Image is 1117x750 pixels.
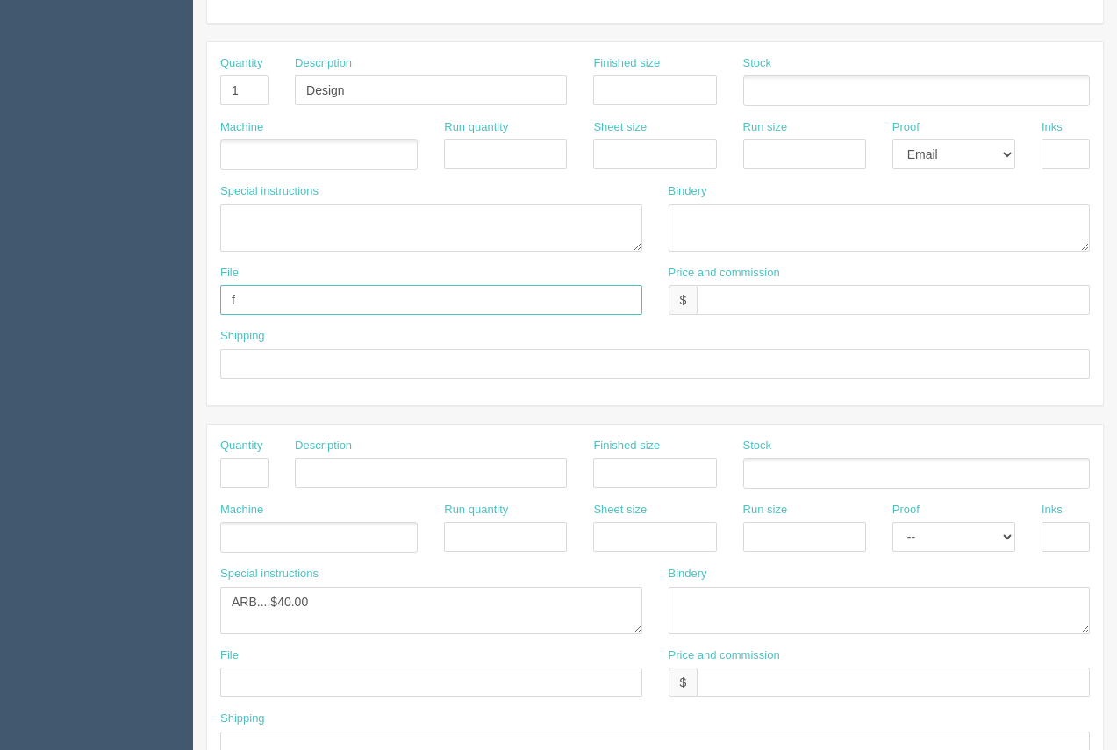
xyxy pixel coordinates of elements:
label: Inks [1042,502,1063,518]
label: Special instructions [220,566,319,582]
label: Machine [220,119,263,136]
textarea: ARB....$40.00 [220,587,642,634]
label: Proof [892,119,920,136]
label: Quantity [220,438,262,454]
label: File [220,265,239,282]
label: Shipping [220,711,265,727]
div: $ [669,285,698,315]
label: Finished size [593,55,660,72]
label: Finished size [593,438,660,454]
label: Bindery [669,183,707,200]
div: $ [669,668,698,697]
label: Stock [743,438,772,454]
label: Run quantity [444,119,508,136]
label: Run size [743,502,788,518]
label: Run size [743,119,788,136]
label: Price and commission [669,265,780,282]
label: Sheet size [593,502,647,518]
label: Quantity [220,55,262,72]
label: Machine [220,502,263,518]
label: Stock [743,55,772,72]
label: File [220,647,239,664]
label: Price and commission [669,647,780,664]
label: Description [295,55,352,72]
label: Shipping [220,328,265,345]
label: Bindery [669,566,707,582]
label: Inks [1042,119,1063,136]
label: Proof [892,502,920,518]
label: Description [295,438,352,454]
label: Sheet size [593,119,647,136]
label: Run quantity [444,502,508,518]
label: Special instructions [220,183,319,200]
